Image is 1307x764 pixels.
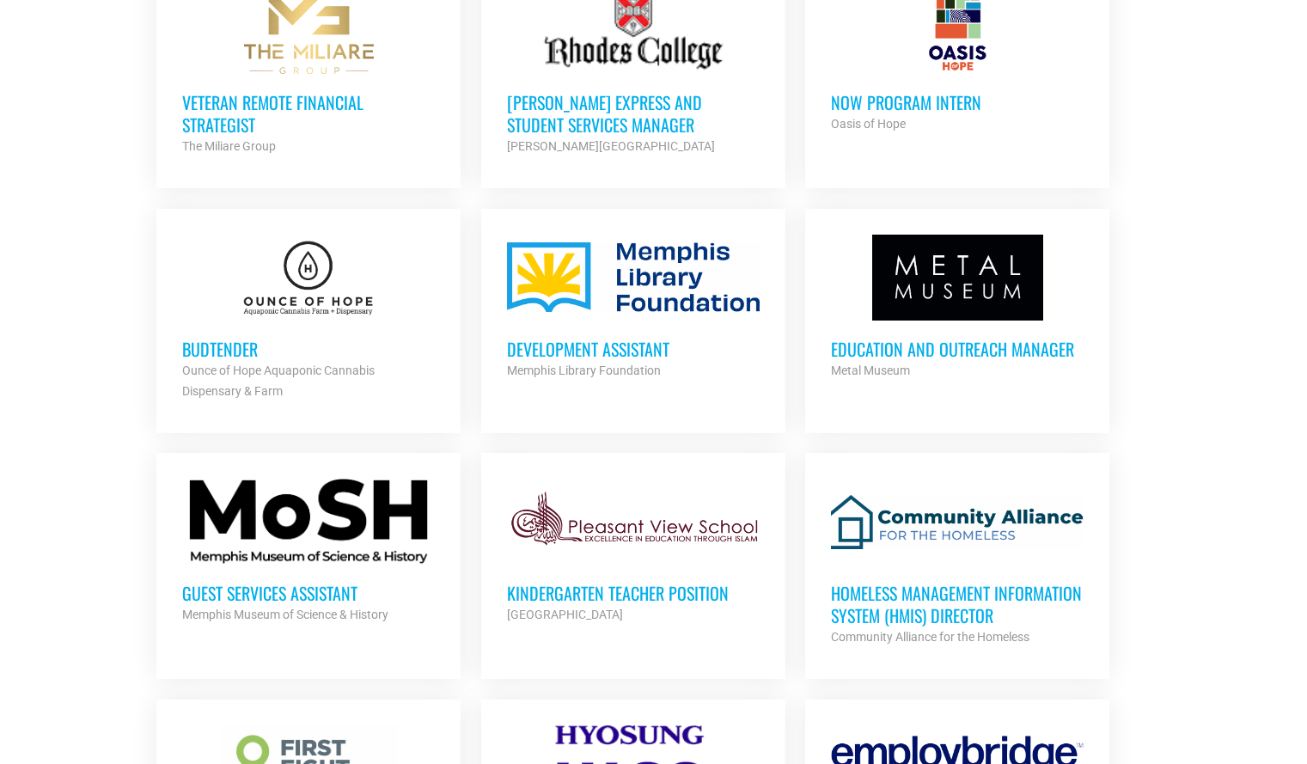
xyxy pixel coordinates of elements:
[507,608,623,621] strong: [GEOGRAPHIC_DATA]
[182,364,375,398] strong: Ounce of Hope Aquaponic Cannabis Dispensary & Farm
[182,582,435,604] h3: Guest Services Assistant
[831,630,1029,644] strong: Community Alliance for the Homeless
[156,453,461,651] a: Guest Services Assistant Memphis Museum of Science & History
[805,209,1109,406] a: Education and Outreach Manager Metal Museum
[831,117,906,131] strong: Oasis of Hope
[182,91,435,136] h3: Veteran Remote Financial Strategist
[507,582,760,604] h3: Kindergarten Teacher Position
[507,338,760,360] h3: Development Assistant
[831,364,910,377] strong: Metal Museum
[182,338,435,360] h3: Budtender
[831,91,1084,113] h3: NOW Program Intern
[507,139,715,153] strong: [PERSON_NAME][GEOGRAPHIC_DATA]
[156,209,461,427] a: Budtender Ounce of Hope Aquaponic Cannabis Dispensary & Farm
[182,139,276,153] strong: The Miliare Group
[481,453,785,651] a: Kindergarten Teacher Position [GEOGRAPHIC_DATA]
[507,91,760,136] h3: [PERSON_NAME] Express and Student Services Manager
[831,338,1084,360] h3: Education and Outreach Manager
[182,608,388,621] strong: Memphis Museum of Science & History
[805,453,1109,673] a: Homeless Management Information System (HMIS) Director Community Alliance for the Homeless
[831,582,1084,626] h3: Homeless Management Information System (HMIS) Director
[507,364,661,377] strong: Memphis Library Foundation
[481,209,785,406] a: Development Assistant Memphis Library Foundation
